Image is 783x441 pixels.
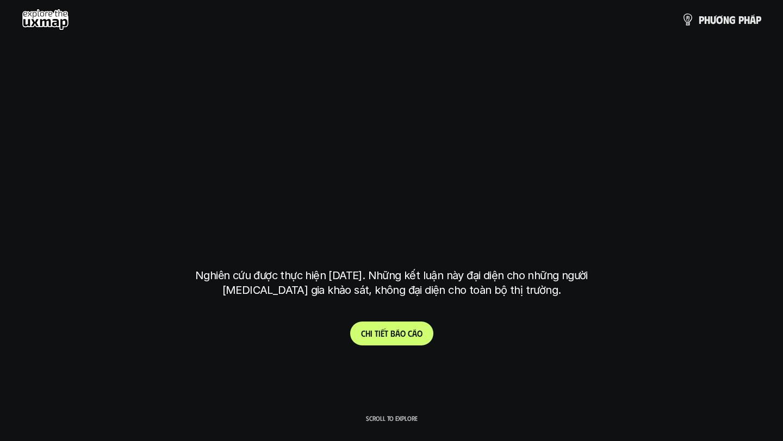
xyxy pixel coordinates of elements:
span: á [750,14,756,26]
span: h [704,14,710,26]
span: o [400,328,406,338]
p: Scroll to explore [366,414,418,422]
h1: phạm vi công việc của [193,113,590,159]
span: h [365,328,370,338]
a: phươngpháp [681,9,761,30]
span: n [723,14,729,26]
span: C [361,328,365,338]
span: á [412,328,417,338]
span: ơ [716,14,723,26]
span: p [756,14,761,26]
span: t [384,328,388,338]
span: t [375,328,378,338]
span: i [378,328,381,338]
span: i [370,328,372,338]
span: b [390,328,395,338]
h6: Kết quả nghiên cứu [354,86,437,98]
span: o [417,328,422,338]
span: ư [710,14,716,26]
span: h [744,14,750,26]
p: Nghiên cứu được thực hiện [DATE]. Những kết luận này đại diện cho những người [MEDICAL_DATA] gia ... [188,268,595,298]
span: á [395,328,400,338]
span: ế [381,328,384,338]
span: c [408,328,412,338]
span: p [738,14,744,26]
h1: tại [GEOGRAPHIC_DATA] [198,199,586,244]
span: p [699,14,704,26]
span: g [729,14,736,26]
a: Chitiếtbáocáo [350,322,433,345]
